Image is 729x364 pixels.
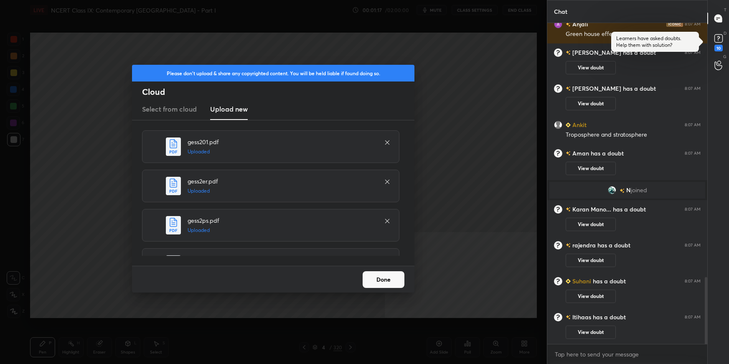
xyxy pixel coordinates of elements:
[571,313,591,321] h6: Itihaas
[566,290,616,303] button: View doubt
[685,207,701,212] div: 8:07 AM
[566,85,571,92] img: no-rating-badge.077c3623.svg
[685,86,701,91] div: 8:07 AM
[611,206,646,213] span: has a doubt
[188,227,376,234] h5: Uploaded
[566,218,616,231] button: View doubt
[596,242,630,249] span: has a doubt
[589,150,624,157] span: has a doubt
[685,315,701,320] div: 8:07 AM
[724,7,726,13] p: T
[626,187,630,193] span: N
[132,65,414,81] div: Please don't upload & share any copyrighted content. You will be held liable if found doing so.
[566,22,571,27] img: no-rating-badge.077c3623.svg
[188,148,376,155] h5: Uploaded
[566,326,616,339] button: View doubt
[566,242,571,249] img: no-rating-badge.077c3623.svg
[714,45,723,51] div: 10
[188,187,376,195] h5: Uploaded
[666,22,683,27] img: iconic-dark.1390631f.png
[566,254,616,267] button: View doubt
[685,122,701,127] div: 8:07 AM
[566,61,616,74] button: View doubt
[685,50,701,55] div: 8:07 AM
[685,151,701,156] div: 8:07 AM
[724,30,726,36] p: D
[619,188,624,193] img: no-rating-badge.077c3623.svg
[566,122,571,127] img: Learner_Badge_beginner_1_8b307cf2a0.svg
[554,121,562,129] img: default.png
[591,313,626,321] span: has a doubt
[566,162,616,175] button: View doubt
[571,242,596,249] h6: rajendra
[571,206,611,213] h6: Karan Mano...
[571,85,621,92] h6: [PERSON_NAME]
[630,187,647,193] span: joined
[188,216,376,225] h4: gess2ps.pdf
[571,120,587,129] h6: Ankit
[566,277,571,285] img: Learner_Badge_beginner_1_8b307cf2a0.svg
[685,279,701,284] div: 8:07 AM
[188,137,376,146] h4: gess201.pdf
[685,243,701,248] div: 8:07 AM
[571,277,591,285] h6: Suhani
[566,206,571,213] img: no-rating-badge.077c3623.svg
[547,0,574,23] p: Chat
[547,23,707,344] div: grid
[142,87,414,97] h2: Cloud
[188,255,376,264] h4: gess202.pdf
[723,53,726,60] p: G
[210,104,248,114] h3: Upload new
[554,20,562,28] img: 3
[621,49,656,56] span: has a doubt
[566,150,571,157] img: no-rating-badge.077c3623.svg
[363,271,404,288] button: Done
[188,177,376,186] h4: gess2er.pdf
[566,313,571,321] img: no-rating-badge.077c3623.svg
[621,85,656,92] span: has a doubt
[566,30,701,38] div: Green house effect
[607,186,616,194] img: b3421e3ca1004968a6d35ee49380de2a.jpg
[571,49,621,56] h6: [PERSON_NAME]
[566,49,571,56] img: no-rating-badge.077c3623.svg
[571,20,588,28] h6: Anjali
[566,97,616,110] button: View doubt
[566,131,701,139] div: Troposphere and stratosphere
[685,22,701,27] div: 8:07 AM
[591,277,626,285] span: has a doubt
[571,150,589,157] h6: Aman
